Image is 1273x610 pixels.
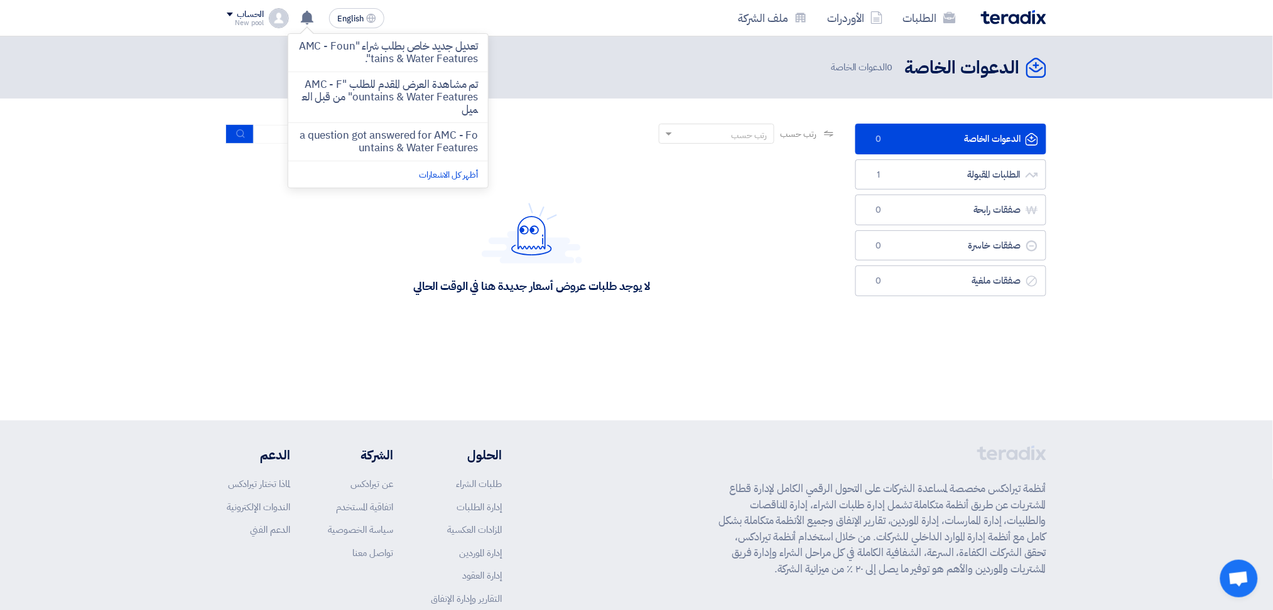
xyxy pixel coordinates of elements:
[298,40,478,65] p: تعديل جديد خاص بطلب شراء "AMC - Fountains & Water Features".
[298,78,478,116] p: تم مشاهدة العرض المقدم للطلب "AMC - Fountains & Water Features" من قبل العميل
[227,500,290,514] a: الندوات الإلكترونية
[728,3,817,33] a: ملف الشركة
[871,275,886,287] span: 0
[419,168,478,181] a: أظهر كل الاشعارات
[431,592,502,606] a: التقارير وإدارة الإنفاق
[228,477,290,491] a: لماذا تختار تيرادكس
[855,124,1046,154] a: الدعوات الخاصة0
[456,477,502,491] a: طلبات الشراء
[893,3,966,33] a: الطلبات
[447,523,502,537] a: المزادات العكسية
[871,133,886,146] span: 0
[831,60,895,75] span: الدعوات الخاصة
[482,203,582,264] img: Hello
[237,9,264,20] div: الحساب
[337,14,364,23] span: English
[905,56,1020,80] h2: الدعوات الخاصة
[1220,560,1258,597] a: Ouvrir le chat
[871,169,886,181] span: 1
[855,230,1046,261] a: صفقات خاسرة0
[871,240,886,252] span: 0
[329,8,384,28] button: English
[254,125,430,144] input: ابحث بعنوان أو رقم الطلب
[855,159,1046,190] a: الطلبات المقبولة1
[981,10,1046,24] img: Teradix logo
[431,446,502,464] li: الحلول
[328,523,393,537] a: سياسة الخصوصية
[459,546,502,560] a: إدارة الموردين
[328,446,393,464] li: الشركة
[718,481,1046,577] p: أنظمة تيرادكس مخصصة لمساعدة الشركات على التحول الرقمي الكامل لإدارة قطاع المشتريات عن طريق أنظمة ...
[227,446,290,464] li: الدعم
[462,569,502,582] a: إدارة العقود
[352,546,393,560] a: تواصل معنا
[336,500,393,514] a: اتفاقية المستخدم
[269,8,289,28] img: profile_test.png
[298,129,478,154] p: a question got answered for AMC - Fountains & Water Features
[413,279,650,293] div: لا يوجد طلبات عروض أسعار جديدة هنا في الوقت الحالي
[871,204,886,217] span: 0
[250,523,290,537] a: الدعم الفني
[350,477,393,491] a: عن تيرادكس
[781,127,816,141] span: رتب حسب
[817,3,893,33] a: الأوردرات
[855,195,1046,225] a: صفقات رابحة0
[887,60,892,74] span: 0
[855,265,1046,296] a: صفقات ملغية0
[227,19,264,26] div: New pool
[731,129,767,142] div: رتب حسب
[457,500,502,514] a: إدارة الطلبات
